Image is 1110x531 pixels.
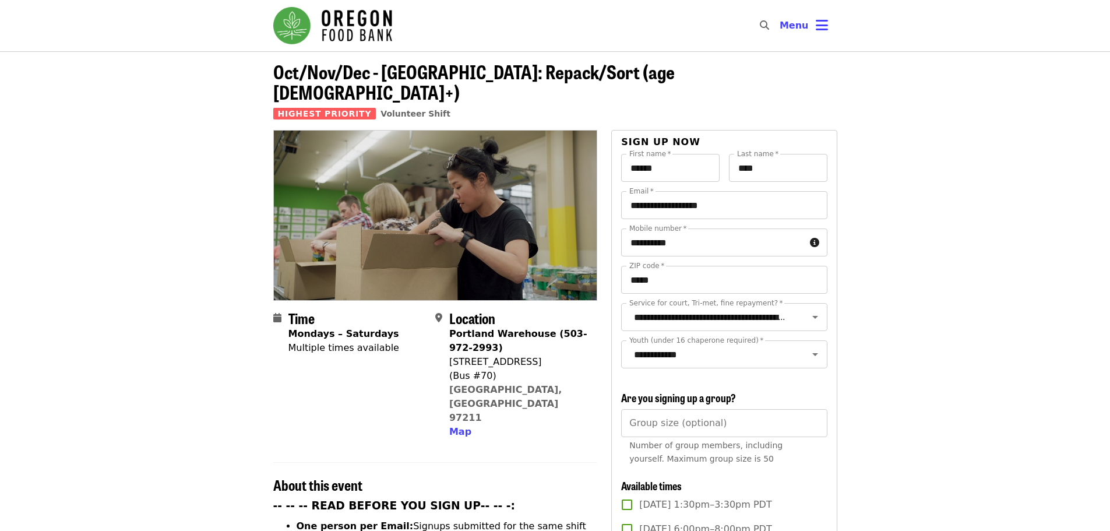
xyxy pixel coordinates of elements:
[629,150,671,157] label: First name
[621,390,736,405] span: Are you signing up a group?
[629,188,654,195] label: Email
[770,12,837,40] button: Toggle account menu
[639,498,771,512] span: [DATE] 1:30pm–3:30pm PDT
[621,266,827,294] input: ZIP code
[449,328,587,353] strong: Portland Warehouse (503-972-2993)
[449,384,562,423] a: [GEOGRAPHIC_DATA], [GEOGRAPHIC_DATA] 97211
[449,425,471,439] button: Map
[621,154,720,182] input: First name
[621,191,827,219] input: Email
[729,154,827,182] input: Last name
[380,109,450,118] a: Volunteer Shift
[621,409,827,437] input: [object Object]
[629,262,664,269] label: ZIP code
[621,136,700,147] span: Sign up now
[449,355,588,369] div: [STREET_ADDRESS]
[629,225,686,232] label: Mobile number
[629,300,783,307] label: Service for court, Tri-met, fine repayment?
[780,20,809,31] span: Menu
[629,441,783,463] span: Number of group members, including yourself. Maximum group size is 50
[807,346,823,363] button: Open
[273,312,281,323] i: calendar icon
[435,312,442,323] i: map-marker-alt icon
[274,131,597,300] img: Oct/Nov/Dec - Portland: Repack/Sort (age 8+) organized by Oregon Food Bank
[449,369,588,383] div: (Bus #70)
[288,308,315,328] span: Time
[807,309,823,325] button: Open
[288,341,399,355] div: Multiple times available
[810,237,819,248] i: circle-info icon
[737,150,778,157] label: Last name
[273,474,362,495] span: About this event
[629,337,763,344] label: Youth (under 16 chaperone required)
[273,58,675,106] span: Oct/Nov/Dec - [GEOGRAPHIC_DATA]: Repack/Sort (age [DEMOGRAPHIC_DATA]+)
[273,7,392,44] img: Oregon Food Bank - Home
[816,17,828,34] i: bars icon
[449,426,471,437] span: Map
[449,308,495,328] span: Location
[621,478,682,493] span: Available times
[760,20,769,31] i: search icon
[776,12,785,40] input: Search
[273,108,376,119] span: Highest Priority
[273,500,516,512] strong: -- -- -- READ BEFORE YOU SIGN UP-- -- -:
[621,228,805,256] input: Mobile number
[288,328,399,339] strong: Mondays – Saturdays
